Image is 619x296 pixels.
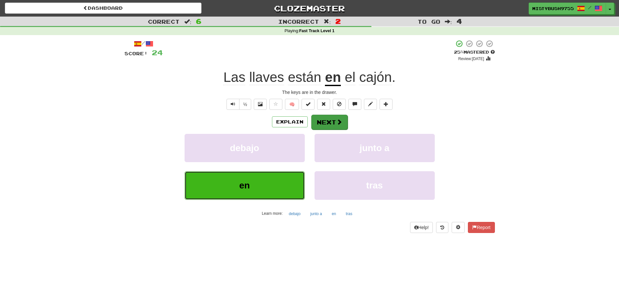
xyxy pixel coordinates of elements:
span: llaves [249,70,284,85]
span: Score: [124,51,148,56]
button: Reset to 0% Mastered (alt+r) [317,99,330,110]
div: / [124,40,163,48]
span: 25 % [454,49,464,55]
button: Play sentence audio (ctl+space) [226,99,239,110]
span: . [341,70,395,85]
button: Favorite sentence (alt+f) [269,99,282,110]
button: Set this sentence to 100% Mastered (alt+m) [302,99,315,110]
span: tras [366,180,383,190]
u: en [325,70,341,86]
span: / [588,5,591,10]
button: ½ [239,99,251,110]
div: Mastered [454,49,495,55]
button: Explain [272,116,308,127]
span: el [345,70,355,85]
span: Correct [148,18,180,25]
button: Add to collection (alt+a) [380,99,393,110]
span: 2 [335,17,341,25]
span: Las [223,70,245,85]
span: : [324,19,331,24]
button: Help! [410,222,433,233]
span: están [288,70,321,85]
span: : [445,19,452,24]
button: debajo [185,134,305,162]
button: junto a [307,209,326,219]
button: Edit sentence (alt+d) [364,99,377,110]
button: Ignore sentence (alt+i) [333,99,346,110]
a: Clozemaster [211,3,408,14]
button: en [185,171,305,199]
span: en [239,180,250,190]
button: Discuss sentence (alt+u) [348,99,361,110]
small: Review: [DATE] [458,57,484,61]
a: MistyBush9755 / [529,3,606,14]
span: debajo [230,143,259,153]
span: To go [418,18,440,25]
button: tras [342,209,356,219]
a: Dashboard [5,3,201,14]
button: en [328,209,340,219]
button: tras [315,171,435,199]
small: Learn more: [262,211,283,216]
button: Show image (alt+x) [254,99,267,110]
span: cajón [359,70,392,85]
div: Text-to-speech controls [225,99,251,110]
button: Report [468,222,495,233]
span: Incorrect [278,18,319,25]
span: junto a [360,143,390,153]
button: debajo [285,209,304,219]
span: 24 [152,48,163,57]
div: The keys are in the drawer. [124,89,495,96]
span: 6 [196,17,201,25]
button: junto a [315,134,435,162]
strong: Fast Track Level 1 [299,29,335,33]
span: : [184,19,191,24]
button: Round history (alt+y) [436,222,448,233]
button: Next [311,115,348,130]
button: 🧠 [285,99,299,110]
span: 4 [457,17,462,25]
span: MistyBush9755 [532,6,574,11]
